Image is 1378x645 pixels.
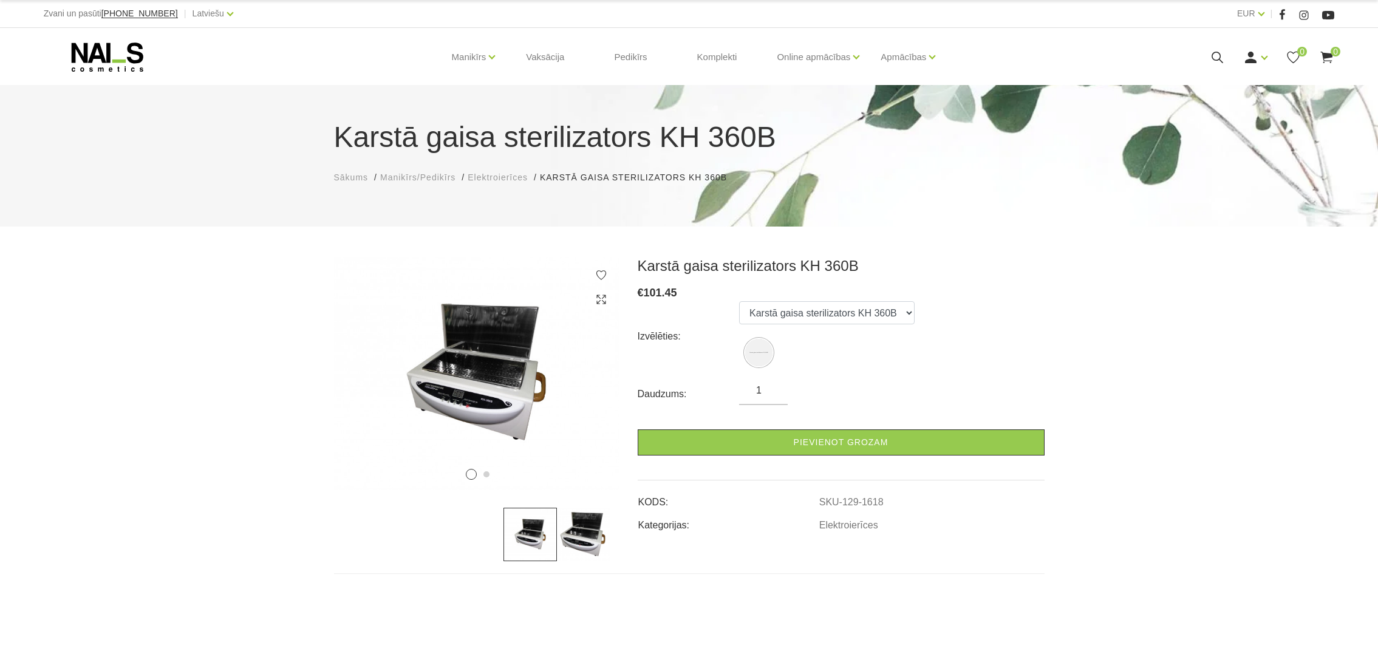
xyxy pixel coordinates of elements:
[638,510,819,533] td: Kategorijas:
[334,115,1045,159] h1: Karstā gaisa sterilizators KH 360B
[604,28,657,86] a: Pedikīrs
[1271,6,1273,21] span: |
[819,520,878,531] a: Elektroierīces
[1319,50,1334,65] a: 0
[516,28,574,86] a: Vaksācija
[483,471,489,477] button: 2 of 2
[638,327,740,346] div: Izvēlēties:
[819,497,884,508] a: SKU-129-1618
[638,384,740,404] div: Daudzums:
[540,171,739,184] li: Karstā gaisa sterilizators KH 360B
[101,9,178,18] a: [PHONE_NUMBER]
[193,6,224,21] a: Latviešu
[380,172,455,182] span: Manikīrs/Pedikīrs
[334,257,619,490] img: ...
[638,486,819,510] td: KODS:
[503,508,557,561] img: ...
[468,172,528,182] span: Elektroierīces
[184,6,186,21] span: |
[557,508,610,561] img: ...
[638,287,644,299] span: €
[1331,47,1340,56] span: 0
[468,171,528,184] a: Elektroierīces
[644,287,677,299] span: 101.45
[881,33,926,81] a: Apmācības
[466,469,477,480] button: 1 of 2
[1286,50,1301,65] a: 0
[638,257,1045,275] h3: Karstā gaisa sterilizators KH 360B
[777,33,850,81] a: Online apmācības
[380,171,455,184] a: Manikīrs/Pedikīrs
[452,33,486,81] a: Manikīrs
[1237,6,1255,21] a: EUR
[638,429,1045,456] a: Pievienot grozam
[334,172,369,182] span: Sākums
[745,339,773,366] img: Karstā gaisa sterilizators KH 360B
[687,28,747,86] a: Komplekti
[334,171,369,184] a: Sākums
[44,6,178,21] div: Zvani un pasūti
[1297,47,1307,56] span: 0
